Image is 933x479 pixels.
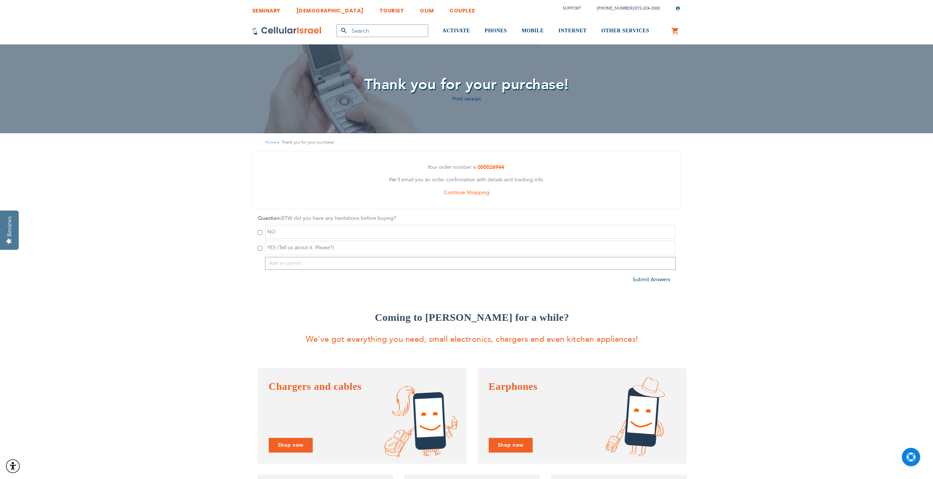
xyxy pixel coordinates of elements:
[379,2,404,15] a: TOURIST
[589,3,660,14] li: /
[269,438,313,453] a: Shop now
[6,216,13,236] div: Reviews
[252,2,280,15] a: SEMINARY
[563,6,581,11] a: Support
[444,189,489,196] a: Continue Shopping
[489,438,533,453] a: Shop now
[252,26,322,35] img: Cellular Israel Logo
[449,2,475,15] a: COUPLES
[269,379,456,394] h4: Chargers and cables
[485,17,507,45] a: PHONES
[258,332,687,346] p: We've got everything you need, small electronics, chargers and even kitchen appliances!
[522,17,544,45] a: MOBILE
[337,24,428,37] input: Search
[489,379,676,394] h4: Earphones
[258,310,687,325] h3: Coming to [PERSON_NAME] for a while?
[282,139,334,146] strong: Thank you for your purchase!
[452,95,481,102] a: Print receipt
[558,28,587,33] span: INTERNET
[601,17,649,45] a: OTHER SERVICES
[442,28,470,33] span: ACTIVATE
[558,17,587,45] a: INTERNET
[442,17,470,45] a: ACTIVATE
[633,276,670,283] a: Submit Answers
[265,257,676,270] input: Add an option...
[485,28,507,33] span: PHONES
[267,228,276,235] span: NO
[597,6,633,11] a: [PHONE_NUMBER]
[420,2,434,15] a: OLIM
[258,163,675,172] p: Your order number is: .
[258,175,675,185] p: We'll email you an order confirmation with details and tracking info.
[601,28,649,33] span: OTHER SERVICES
[296,2,364,15] a: [DEMOGRAPHIC_DATA]
[265,139,276,145] a: Home
[267,244,334,251] span: YES (Tell us about it. Please?)
[364,75,569,95] span: Thank you for your purchase!
[281,215,396,222] span: BTW did you have any hesitations before buying?
[522,28,544,33] span: MOBILE
[635,6,660,11] a: 072-224-3300
[258,215,281,222] strong: Question:
[478,164,504,171] a: 000026944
